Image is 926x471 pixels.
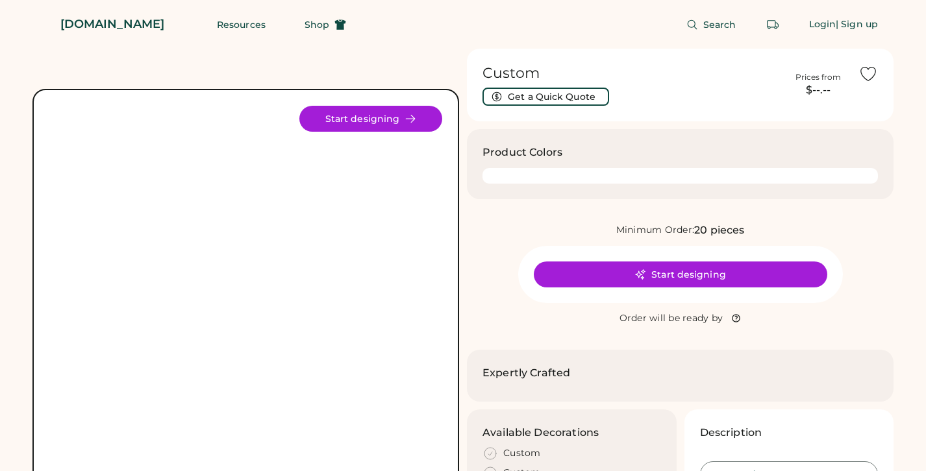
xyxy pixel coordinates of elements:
[760,12,786,38] button: Retrieve an order
[289,12,362,38] button: Shop
[305,20,329,29] span: Shop
[534,261,827,287] button: Start designing
[482,64,778,82] h1: Custom
[482,425,599,441] h3: Available Decorations
[201,12,281,38] button: Resources
[482,145,562,160] h3: Product Colors
[836,18,878,31] div: | Sign up
[786,82,851,98] div: $--.--
[299,106,442,132] button: Start designing
[703,20,736,29] span: Search
[482,88,609,106] button: Get a Quick Quote
[619,312,723,325] div: Order will be ready by
[809,18,836,31] div: Login
[482,365,570,381] h2: Expertly Crafted
[694,223,744,238] div: 20 pieces
[671,12,752,38] button: Search
[616,224,695,237] div: Minimum Order:
[32,13,55,36] img: Rendered Logo - Screens
[795,72,841,82] div: Prices from
[503,447,541,460] div: Custom
[700,425,762,441] h3: Description
[60,16,164,32] div: [DOMAIN_NAME]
